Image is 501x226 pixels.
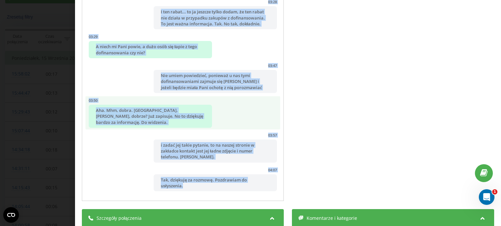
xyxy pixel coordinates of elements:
[154,174,277,191] div: Tak, dziękuję za rozmowę. Pozdrawiam do usłyszenia.
[89,98,98,103] div: 03:50
[89,34,98,39] div: 03:29
[479,189,494,205] iframe: Intercom live chat
[3,207,19,223] button: Open CMP widget
[307,215,357,221] span: Komentarze i kategorie
[154,140,277,163] div: i zadać jej takie pytanie, to na naszej stronie w zakładce kontakt jest jej ładne zdjęcie i numer...
[492,189,497,194] span: 1
[268,133,277,138] div: 03:57
[268,167,277,172] div: 04:07
[268,63,277,68] div: 03:47
[97,215,142,221] span: Szczegóły połączenia
[89,41,212,58] div: A niech mi Pani powie, a dużo osób się łapie z tego dofinansowania czy nie?
[89,105,212,128] div: Aha. Mhm, dobra. [GEOGRAPHIC_DATA]. [PERSON_NAME], dobrze? Już zapisuje. No to dziękuję bardzo za...
[154,70,277,93] div: Nie umiem powiedzieć, ponieważ u nas tymi dofinansowaniami zajmuje się [PERSON_NAME] i jeżeli będ...
[154,6,277,29] div: I ten rabat... to ja jeszcze tylko dodam, że ten rabat nie działa w przypadku zakupów z dofinanso...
